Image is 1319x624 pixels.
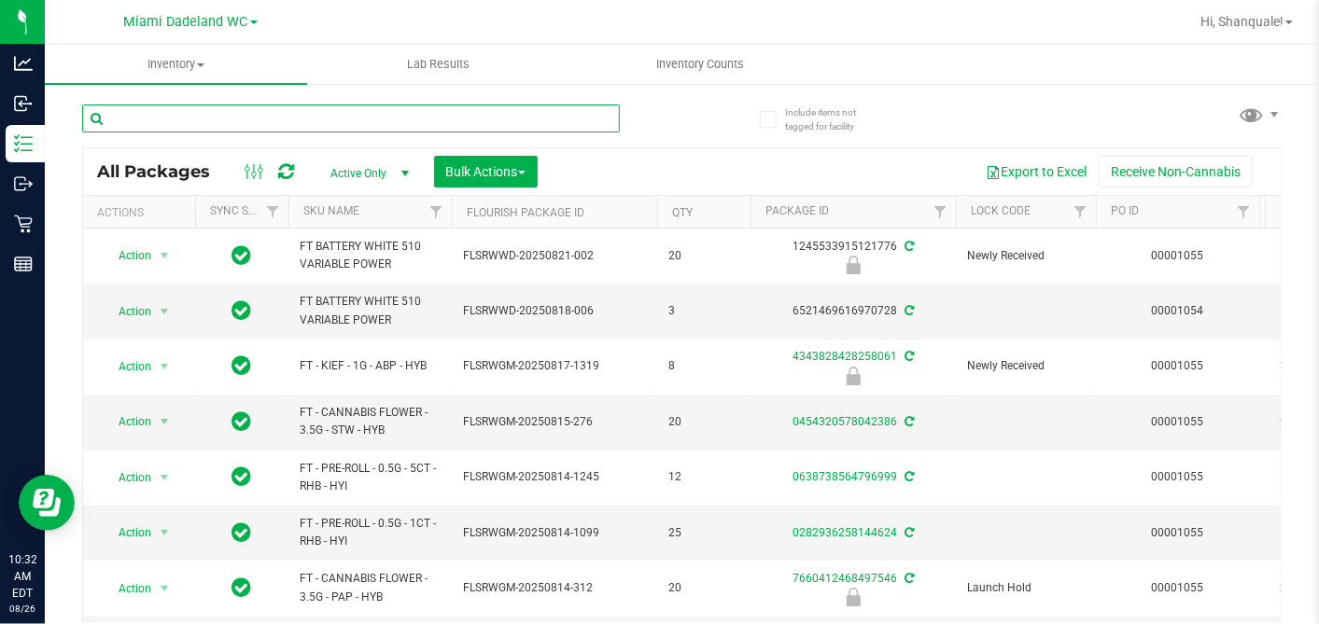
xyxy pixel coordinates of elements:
span: 20 [668,413,739,431]
inline-svg: Retail [14,215,33,233]
div: Launch Hold [748,588,959,606]
span: Sync from Compliance System [902,572,914,585]
a: 0282936258144624 [793,526,897,539]
span: 20 [668,579,739,597]
span: Sync from Compliance System [902,304,914,317]
a: Sync Status [210,204,282,217]
span: Sync from Compliance System [902,415,914,428]
span: In Sync [232,520,252,546]
span: Sync from Compliance System [902,470,914,483]
span: 12 [668,468,739,486]
span: Action [102,520,152,546]
button: Export to Excel [974,156,1099,187]
iframe: Resource center [19,475,75,531]
inline-svg: Reports [14,255,33,273]
span: Inventory [45,56,307,73]
a: 00001055 [1152,470,1204,483]
span: FLSRWGM-20250817-1319 [463,357,646,375]
inline-svg: Inbound [14,94,33,113]
span: Inventory Counts [632,56,770,73]
button: Receive Non-Cannabis [1099,156,1253,187]
a: 0454320578042386 [793,415,897,428]
span: Miami Dadeland WC [124,14,248,30]
a: 00001055 [1152,359,1204,372]
span: select [153,520,176,546]
span: FLSRWGM-20250814-1099 [463,524,646,542]
a: 00001054 [1152,304,1204,317]
span: Newly Received [967,357,1085,375]
span: Action [102,298,152,325]
span: In Sync [232,243,252,269]
span: Launch Hold [967,579,1085,597]
span: 20 [668,247,739,265]
span: FT - PRE-ROLL - 0.5G - 5CT - RHB - HYI [300,460,441,495]
span: Sync from Compliance System [902,350,914,363]
span: In Sync [232,409,252,435]
div: Newly Received [748,367,959,385]
button: Bulk Actions [434,156,538,187]
span: FT - PRE-ROLL - 0.5G - 1CT - RHB - HYI [300,515,441,550]
a: 00001055 [1152,581,1204,594]
span: Action [102,409,152,435]
span: Bulk Actions [446,164,526,179]
span: Lab Results [382,56,495,73]
a: Filter [1228,196,1259,228]
span: select [153,298,176,325]
span: Include items not tagged for facility [785,105,878,133]
span: Action [102,465,152,491]
span: select [153,354,176,380]
a: SKU Name [303,204,359,217]
inline-svg: Analytics [14,54,33,73]
inline-svg: Outbound [14,174,33,193]
inline-svg: Inventory [14,134,33,153]
span: FLSRWGM-20250814-1245 [463,468,646,486]
span: Newly Received [967,247,1085,265]
div: Newly Received [748,256,959,274]
span: Action [102,575,152,602]
a: 7660412468497546 [793,572,897,585]
p: 08/26 [8,602,36,616]
a: Inventory Counts [569,45,832,84]
span: FT - KIEF - 1G - ABP - HYB [300,357,441,375]
span: select [153,575,176,602]
a: Inventory [45,45,307,84]
span: Action [102,243,152,269]
a: Filter [925,196,956,228]
span: 3 [668,302,739,320]
a: Package ID [765,204,829,217]
a: Filter [258,196,288,228]
input: Search Package ID, Item Name, SKU, Lot or Part Number... [82,104,620,132]
span: In Sync [232,298,252,324]
a: 0638738564796999 [793,470,897,483]
span: In Sync [232,353,252,379]
a: 00001055 [1152,415,1204,428]
a: Qty [672,206,693,219]
a: 00001055 [1152,249,1204,262]
a: 4343828428258061 [793,350,897,363]
a: Lab Results [307,45,569,84]
a: PO ID [1111,204,1139,217]
span: FT BATTERY WHITE 510 VARIABLE POWER [300,238,441,273]
span: select [153,409,176,435]
span: 25 [668,524,739,542]
span: All Packages [97,161,229,182]
span: select [153,465,176,491]
a: Lock Code [971,204,1031,217]
a: Filter [421,196,452,228]
a: 00001055 [1152,526,1204,539]
a: Flourish Package ID [467,206,584,219]
span: FT BATTERY WHITE 510 VARIABLE POWER [300,293,441,328]
span: In Sync [232,464,252,490]
span: Action [102,354,152,380]
span: 8 [668,357,739,375]
span: Sync from Compliance System [902,240,914,253]
span: FT - CANNABIS FLOWER - 3.5G - STW - HYB [300,404,441,439]
span: FT - CANNABIS FLOWER - 3.5G - PAP - HYB [300,570,441,605]
span: FLSRWWD-20250821-002 [463,247,646,265]
div: 1245533915121776 [748,238,959,274]
div: Actions [97,206,188,219]
p: 10:32 AM EDT [8,551,36,602]
span: Hi, Shanquale! [1200,14,1284,29]
div: 6521469616970728 [748,302,959,320]
span: FLSRWWD-20250818-006 [463,302,646,320]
